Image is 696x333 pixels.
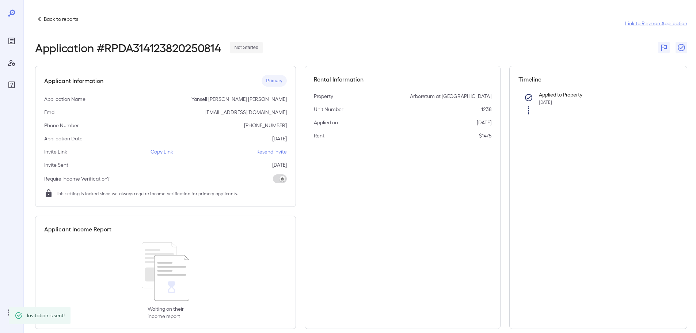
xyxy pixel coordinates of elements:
span: Not Started [230,44,263,51]
div: FAQ [6,79,18,91]
h5: Rental Information [314,75,491,84]
p: [DATE] [272,161,287,169]
p: Arboretum at [GEOGRAPHIC_DATA] [410,92,491,100]
span: This setting is locked since we always require income verification for primary applicants. [56,190,238,197]
p: Phone Number [44,122,79,129]
h2: Application # RPDA314123820250814 [35,41,221,54]
p: Application Name [44,95,85,103]
p: Applied on [314,119,338,126]
p: Property [314,92,333,100]
p: 1238 [481,106,491,113]
h5: Applicant Information [44,76,103,85]
p: Yansell [PERSON_NAME] [PERSON_NAME] [191,95,287,103]
p: Unit Number [314,106,343,113]
p: [EMAIL_ADDRESS][DOMAIN_NAME] [205,109,287,116]
p: Invite Sent [44,161,68,169]
span: [DATE] [539,99,552,105]
a: Link to Resman Application [625,20,687,27]
p: Copy Link [151,148,173,155]
p: Applied to Property [539,91,667,98]
p: Waiting on their income report [148,305,184,320]
p: Email [44,109,57,116]
div: Log Out [6,307,18,318]
p: Require Income Verification? [44,175,110,182]
p: $1475 [479,132,491,139]
p: Resend Invite [256,148,287,155]
button: Close Report [676,42,687,53]
p: Invite Link [44,148,67,155]
div: Manage Users [6,57,18,69]
p: [DATE] [477,119,491,126]
p: [PHONE_NUMBER] [244,122,287,129]
span: Primary [262,77,287,84]
p: Application Date [44,135,83,142]
div: Reports [6,35,18,47]
h5: Applicant Income Report [44,225,111,234]
p: [DATE] [272,135,287,142]
p: Back to reports [44,15,78,23]
div: Invitation is sent! [27,309,65,322]
p: Rent [314,132,324,139]
button: Flag Report [658,42,670,53]
h5: Timeline [518,75,678,84]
